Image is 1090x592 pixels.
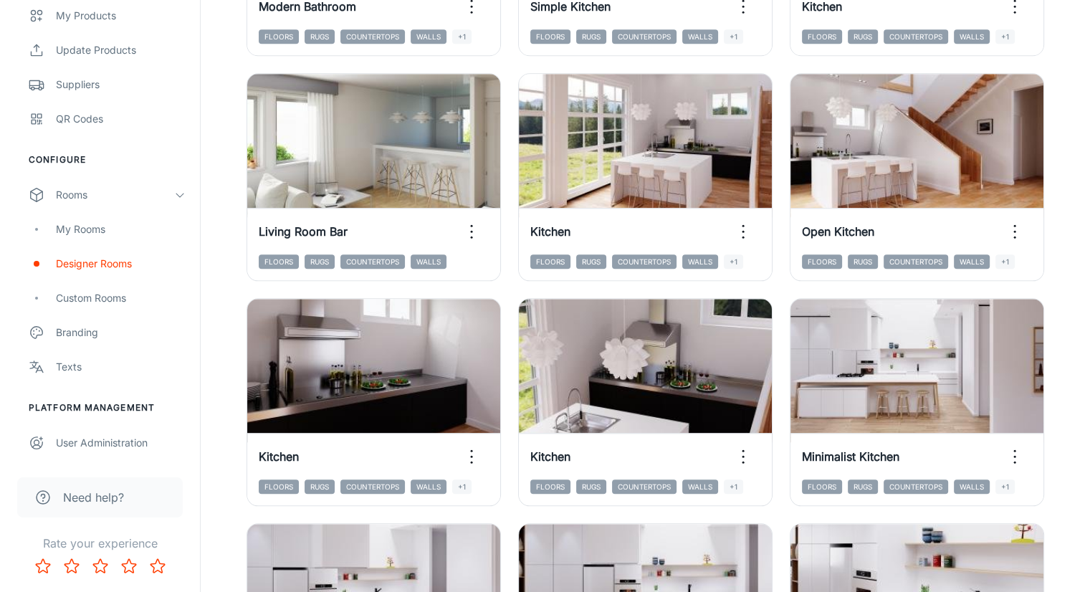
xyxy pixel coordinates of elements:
div: Custom Rooms [56,290,186,306]
span: Countertops [612,479,677,494]
span: Floors [259,29,299,44]
button: Rate 1 star [29,552,57,581]
span: Rugs [848,254,878,269]
h6: Kitchen [530,448,570,465]
span: Walls [682,254,718,269]
div: My Rooms [56,221,186,237]
span: Floors [530,479,570,494]
span: Rugs [576,254,606,269]
span: Walls [411,479,446,494]
span: Floors [530,254,570,269]
div: Branding [56,325,186,340]
span: Rugs [305,254,335,269]
div: Designer Rooms [56,256,186,272]
button: Rate 2 star [57,552,86,581]
span: Countertops [884,479,948,494]
button: Rate 5 star [143,552,172,581]
h6: Living Room Bar [259,223,348,240]
div: QR Codes [56,111,186,127]
span: +1 [724,29,743,44]
span: +1 [995,29,1015,44]
span: Floors [259,254,299,269]
span: Rugs [576,29,606,44]
span: +1 [995,479,1015,494]
span: Countertops [884,29,948,44]
span: Rugs [305,479,335,494]
span: Rugs [576,479,606,494]
span: Walls [411,254,446,269]
span: Countertops [884,254,948,269]
div: My Products [56,8,186,24]
div: Rooms [56,187,174,203]
span: +1 [724,254,743,269]
span: Walls [682,479,718,494]
span: Walls [411,29,446,44]
button: Rate 3 star [86,552,115,581]
span: Walls [682,29,718,44]
span: Countertops [612,29,677,44]
span: Walls [954,29,990,44]
span: Countertops [612,254,677,269]
span: Rugs [848,29,878,44]
span: +1 [995,254,1015,269]
h6: Kitchen [530,223,570,240]
span: Floors [802,254,842,269]
span: Walls [954,479,990,494]
span: Countertops [340,29,405,44]
span: Rugs [305,29,335,44]
h6: Minimalist Kitchen [802,448,899,465]
span: Floors [802,479,842,494]
span: Walls [954,254,990,269]
span: +1 [452,29,472,44]
span: +1 [724,479,743,494]
h6: Kitchen [259,448,299,465]
button: Rate 4 star [115,552,143,581]
div: User Administration [56,435,186,451]
span: Rugs [848,479,878,494]
p: Rate your experience [11,535,188,552]
span: +1 [452,479,472,494]
span: Floors [530,29,570,44]
div: Update Products [56,42,186,58]
span: Need help? [63,489,124,506]
span: Floors [259,479,299,494]
span: Countertops [340,254,405,269]
h6: Open Kitchen [802,223,874,240]
div: Suppliers [56,77,186,92]
span: Floors [802,29,842,44]
div: Texts [56,359,186,375]
span: Countertops [340,479,405,494]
